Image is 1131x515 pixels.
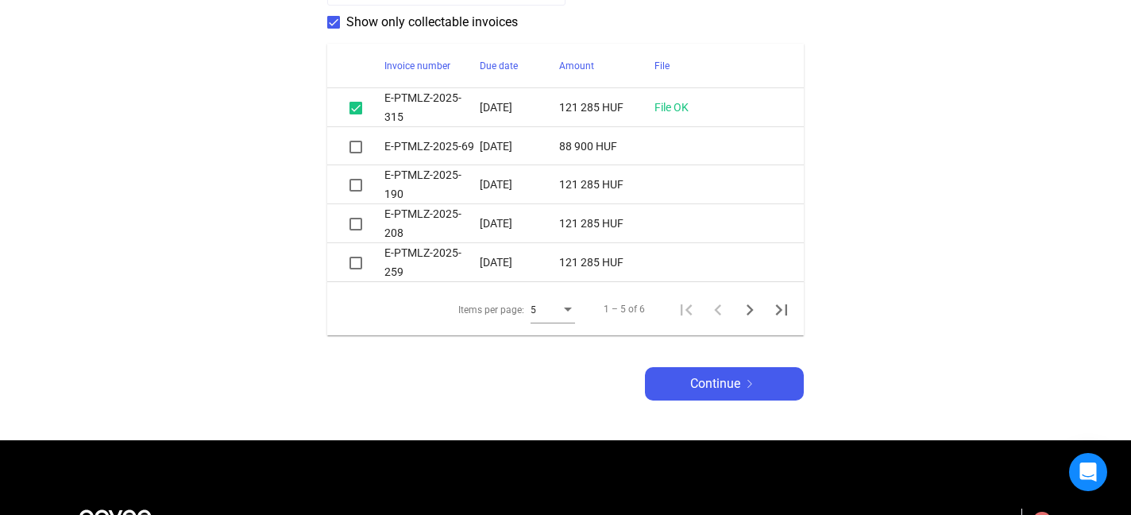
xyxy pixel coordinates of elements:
td: 121 285 HUF [559,243,654,282]
td: [DATE] [480,165,559,204]
div: Invoice number [384,56,450,76]
td: E-PTMLZ-2025-259 [384,243,480,282]
td: E-PTMLZ-2025-315 [384,88,480,127]
div: Due date [480,56,559,76]
td: 121 285 HUF [559,204,654,243]
div: Amount [559,56,594,76]
td: [DATE] [480,88,559,127]
mat-select: Items per page: [531,300,575,319]
td: E-PTMLZ-2025-208 [384,204,480,243]
button: First page [670,293,702,325]
td: 121 285 HUF [559,165,654,204]
button: Previous page [702,293,734,325]
div: 1 – 5 of 6 [604,300,645,319]
td: [DATE] [480,127,559,165]
a: File OK [654,101,689,114]
div: Due date [480,56,518,76]
td: [DATE] [480,243,559,282]
td: 121 285 HUF [559,88,654,127]
button: Continuearrow-right-white [645,367,804,401]
td: 88 900 HUF [559,127,654,165]
span: Continue [690,374,740,393]
div: Open Intercom Messenger [1069,453,1107,491]
div: Invoice number [384,56,480,76]
div: Amount [559,56,654,76]
td: E-PTMLZ-2025-69 [384,127,480,165]
span: Show only collectable invoices [346,13,518,32]
div: File [654,56,670,76]
td: [DATE] [480,204,559,243]
div: File [654,56,785,76]
span: 5 [531,304,536,316]
td: E-PTMLZ-2025-190 [384,165,480,204]
div: Items per page: [458,300,524,319]
button: Next page [734,293,766,325]
button: Last page [766,293,797,325]
img: arrow-right-white [740,380,759,388]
